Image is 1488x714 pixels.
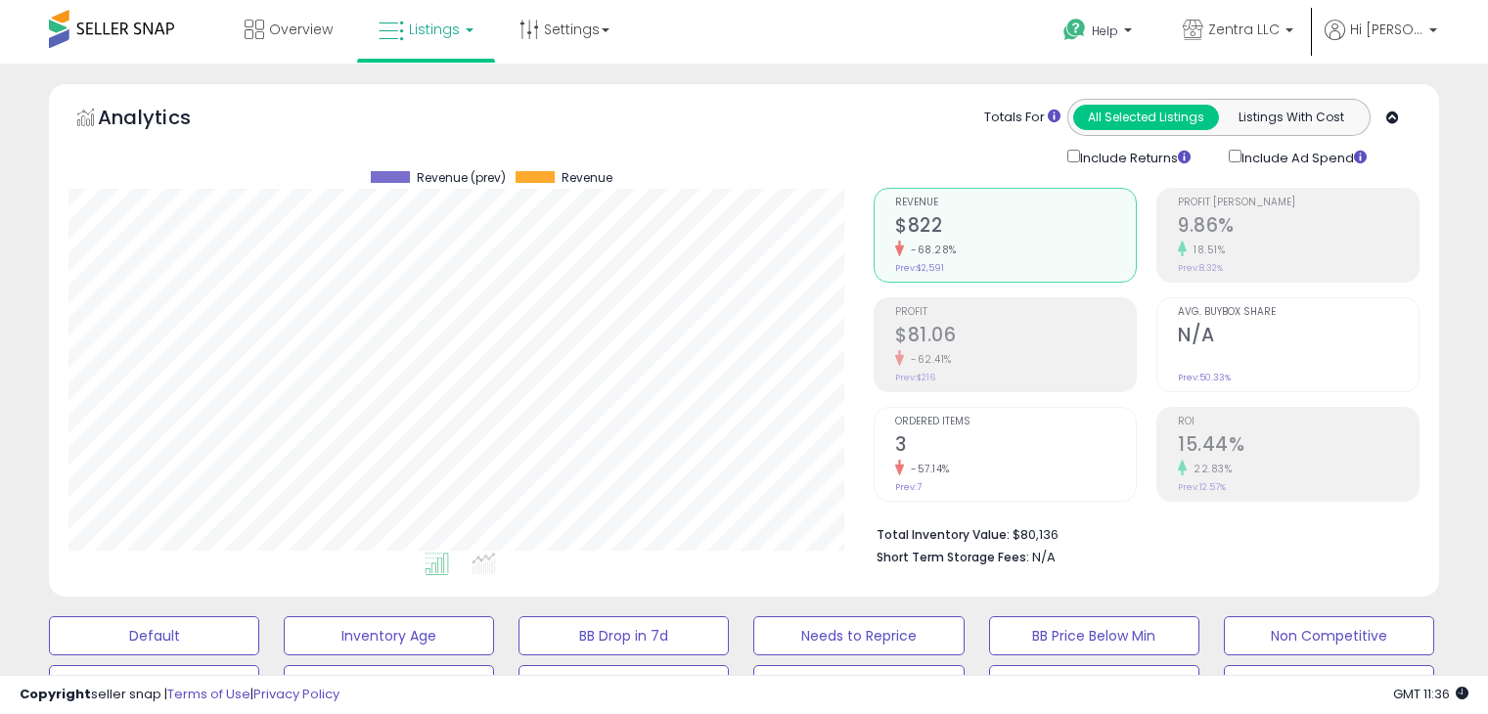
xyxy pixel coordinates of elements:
[1178,481,1226,493] small: Prev: 12.57%
[1092,22,1118,39] span: Help
[1178,417,1419,427] span: ROI
[904,462,950,476] small: -57.14%
[895,214,1136,241] h2: $822
[1178,372,1231,383] small: Prev: 50.33%
[753,616,964,655] button: Needs to Reprice
[417,171,506,185] span: Revenue (prev)
[1032,548,1056,566] span: N/A
[895,198,1136,208] span: Revenue
[1053,146,1214,168] div: Include Returns
[1214,146,1398,168] div: Include Ad Spend
[989,616,1199,655] button: BB Price Below Min
[253,685,339,703] a: Privacy Policy
[20,685,91,703] strong: Copyright
[895,324,1136,350] h2: $81.06
[562,171,612,185] span: Revenue
[284,616,494,655] button: Inventory Age
[269,20,333,39] span: Overview
[1048,3,1151,64] a: Help
[20,686,339,704] div: seller snap | |
[895,262,944,274] small: Prev: $2,591
[1178,198,1419,208] span: Profit [PERSON_NAME]
[877,521,1405,545] li: $80,136
[167,685,250,703] a: Terms of Use
[895,481,922,493] small: Prev: 7
[895,307,1136,318] span: Profit
[1224,616,1434,655] button: Non Competitive
[1187,243,1225,257] small: 18.51%
[1187,462,1232,476] small: 22.83%
[1393,685,1468,703] span: 2025-08-10 11:36 GMT
[98,104,229,136] h5: Analytics
[409,20,460,39] span: Listings
[1073,105,1219,130] button: All Selected Listings
[904,243,957,257] small: -68.28%
[895,433,1136,460] h2: 3
[519,616,729,655] button: BB Drop in 7d
[1208,20,1280,39] span: Zentra LLC
[877,526,1010,543] b: Total Inventory Value:
[49,616,259,655] button: Default
[1178,324,1419,350] h2: N/A
[895,417,1136,427] span: Ordered Items
[1218,105,1364,130] button: Listings With Cost
[1350,20,1423,39] span: Hi [PERSON_NAME]
[895,372,935,383] small: Prev: $216
[1325,20,1437,64] a: Hi [PERSON_NAME]
[984,109,1060,127] div: Totals For
[877,549,1029,565] b: Short Term Storage Fees:
[1178,433,1419,460] h2: 15.44%
[904,352,952,367] small: -62.41%
[1178,262,1223,274] small: Prev: 8.32%
[1178,214,1419,241] h2: 9.86%
[1178,307,1419,318] span: Avg. Buybox Share
[1062,18,1087,42] i: Get Help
